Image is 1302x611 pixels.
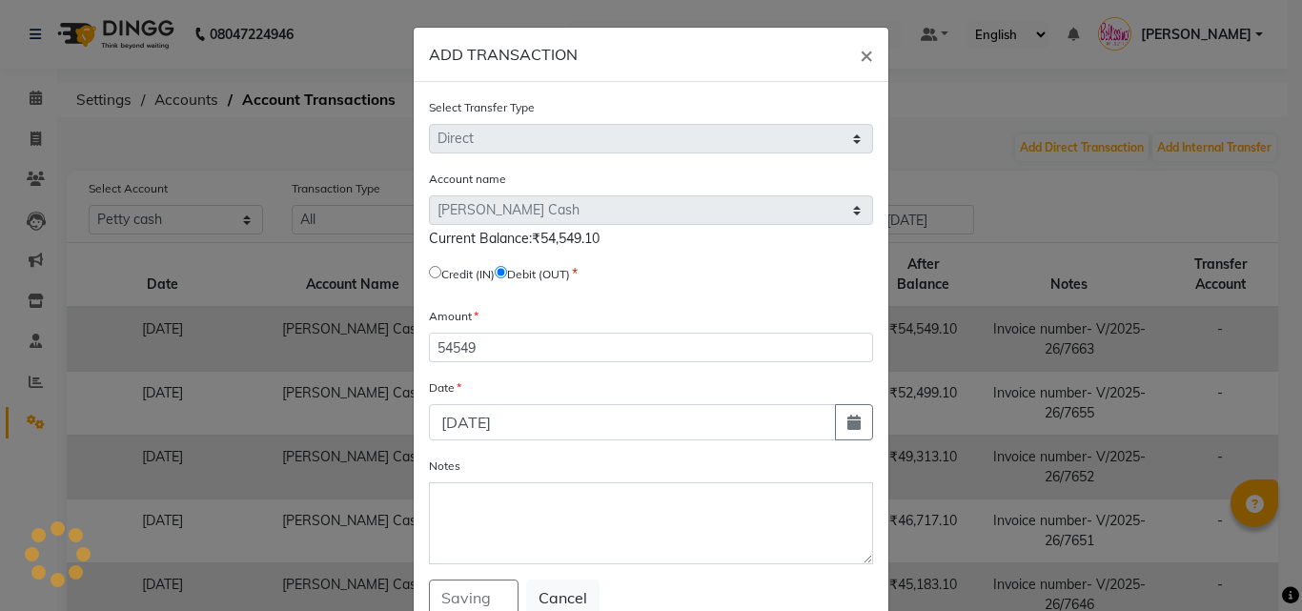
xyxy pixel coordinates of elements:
[429,43,578,66] h6: ADD TRANSACTION
[507,266,570,283] label: Debit (OUT)
[429,171,506,188] label: Account name
[844,28,888,81] button: Close
[860,40,873,69] span: ×
[429,379,461,397] label: Date
[429,230,600,247] span: Current Balance:₹54,549.10
[429,458,460,475] label: Notes
[429,99,535,116] label: Select Transfer Type
[429,308,478,325] label: Amount
[441,266,495,283] label: Credit (IN)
